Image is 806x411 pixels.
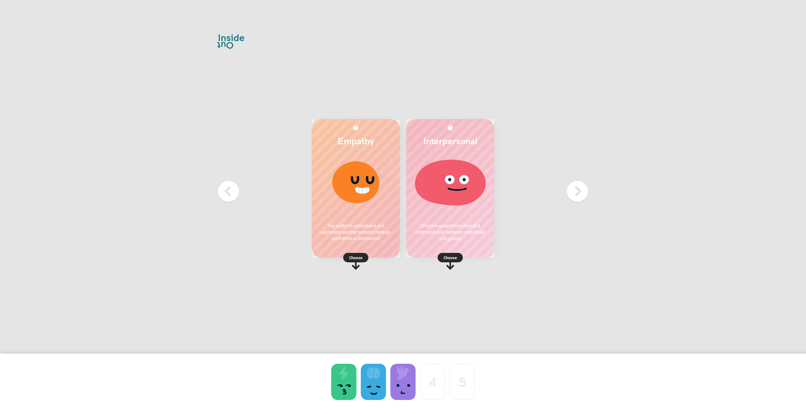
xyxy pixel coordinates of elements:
img: Next [565,179,590,204]
p: Choose [312,254,400,261]
h2: Empathy [318,135,394,146]
img: More about Empathy [353,125,358,130]
p: The ability to understand and appreciate another person's feelings, experience or perspective [318,223,394,242]
img: More about Interpersonal [448,125,453,130]
p: Effective social interaction and communication between individuals and groups [412,223,488,242]
p: Choose [406,254,494,261]
img: Previous [216,179,241,204]
h2: Interpersonal [412,135,488,146]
